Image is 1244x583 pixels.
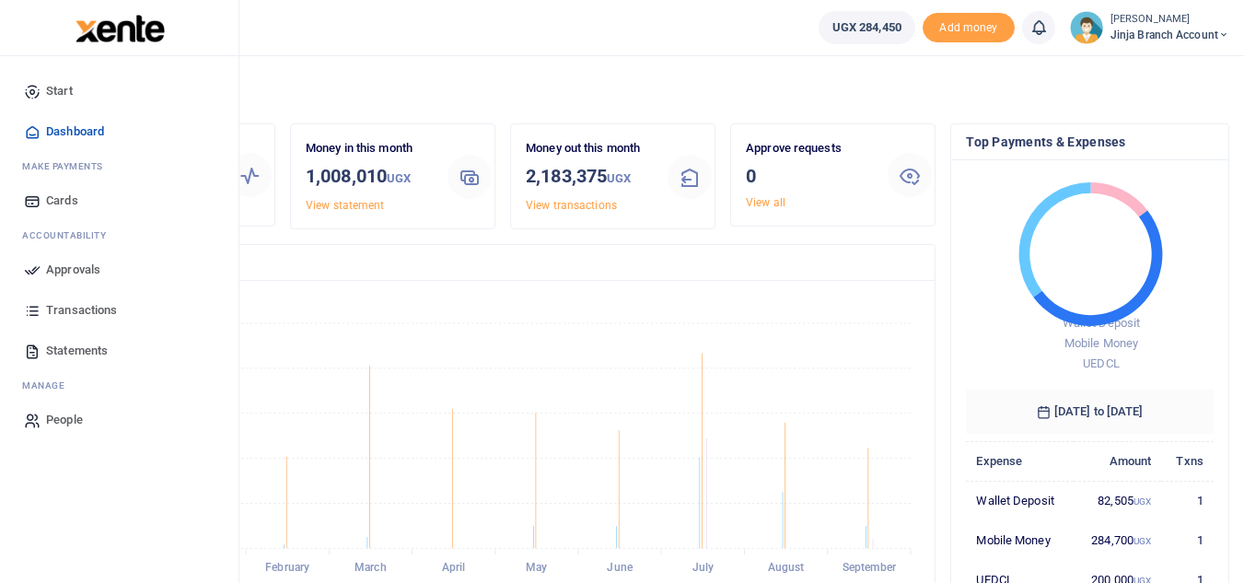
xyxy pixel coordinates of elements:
a: View transactions [526,199,617,212]
span: Add money [923,13,1015,43]
td: 284,700 [1074,520,1161,560]
li: Toup your wallet [923,13,1015,43]
span: ake Payments [31,159,103,173]
th: Expense [966,441,1074,481]
p: Money in this month [306,139,433,158]
span: Cards [46,192,78,210]
span: Start [46,82,73,100]
a: logo-small logo-large logo-large [74,20,165,34]
h3: 0 [746,162,873,190]
td: Mobile Money [966,520,1074,560]
img: profile-user [1070,11,1103,44]
p: Approve requests [746,139,873,158]
a: Approvals [15,250,224,290]
tspan: February [265,562,309,575]
h6: [DATE] to [DATE] [966,390,1214,434]
h3: 1,008,010 [306,162,433,192]
h4: Top Payments & Expenses [966,132,1214,152]
span: Transactions [46,301,117,320]
span: Jinja branch account [1110,27,1229,43]
span: UEDCL [1084,356,1121,370]
a: Transactions [15,290,224,331]
small: UGX [607,171,631,185]
a: profile-user [PERSON_NAME] Jinja branch account [1070,11,1229,44]
a: Statements [15,331,224,371]
small: [PERSON_NAME] [1110,12,1229,28]
th: Amount [1074,441,1161,481]
tspan: April [442,562,466,575]
li: Wallet ballance [811,11,923,44]
a: Start [15,71,224,111]
span: anage [31,379,65,392]
a: Cards [15,181,224,221]
tspan: August [768,562,805,575]
td: 1 [1161,520,1214,560]
span: UGX 284,450 [832,18,901,37]
small: UGX [1134,496,1151,507]
span: countability [36,228,106,242]
a: View statement [306,199,384,212]
td: Wallet Deposit [966,481,1074,520]
span: People [46,411,83,429]
tspan: September [843,562,897,575]
span: Wallet Deposit [1063,316,1140,330]
img: logo-large [76,15,165,42]
span: Approvals [46,261,100,279]
span: Mobile Money [1064,336,1138,350]
li: Ac [15,221,224,250]
li: M [15,152,224,181]
th: Txns [1161,441,1214,481]
a: View all [746,196,785,209]
a: Dashboard [15,111,224,152]
small: UGX [387,171,411,185]
td: 82,505 [1074,481,1161,520]
a: People [15,400,224,440]
p: Money out this month [526,139,653,158]
span: Statements [46,342,108,360]
h3: 2,183,375 [526,162,653,192]
li: M [15,371,224,400]
small: UGX [1134,536,1151,546]
tspan: March [355,562,387,575]
span: Dashboard [46,122,104,141]
h4: Transactions Overview [86,252,920,273]
h4: Hello [70,79,1229,99]
a: Add money [923,19,1015,33]
td: 1 [1161,481,1214,520]
a: UGX 284,450 [819,11,915,44]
